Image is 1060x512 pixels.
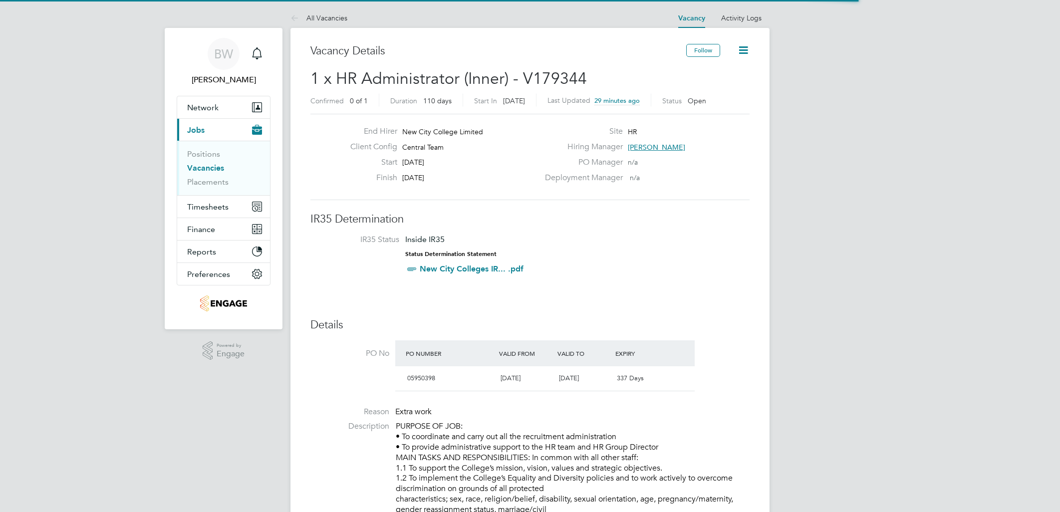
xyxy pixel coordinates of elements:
[177,196,270,218] button: Timesheets
[187,225,215,234] span: Finance
[217,350,245,358] span: Engage
[405,251,497,257] strong: Status Determination Statement
[539,126,623,137] label: Site
[310,407,389,417] label: Reason
[402,158,424,167] span: [DATE]
[617,374,644,382] span: 337 Days
[342,157,397,168] label: Start
[662,96,682,105] label: Status
[539,157,623,168] label: PO Manager
[187,177,229,187] a: Placements
[342,173,397,183] label: Finish
[342,142,397,152] label: Client Config
[342,126,397,137] label: End Hirer
[688,96,706,105] span: Open
[547,96,590,105] label: Last Updated
[310,421,389,432] label: Description
[310,318,750,332] h3: Details
[177,241,270,262] button: Reports
[290,13,347,22] a: All Vacancies
[628,158,638,167] span: n/a
[187,247,216,256] span: Reports
[310,212,750,227] h3: IR35 Determination
[420,264,524,273] a: New City Colleges IR... .pdf
[214,47,233,60] span: BW
[686,44,720,57] button: Follow
[630,173,640,182] span: n/a
[187,202,229,212] span: Timesheets
[177,38,270,86] a: BW[PERSON_NAME]
[187,149,220,159] a: Positions
[395,407,432,417] span: Extra work
[165,28,282,329] nav: Main navigation
[678,14,705,22] a: Vacancy
[187,103,219,112] span: Network
[390,96,417,105] label: Duration
[555,344,613,362] div: Valid To
[539,142,623,152] label: Hiring Manager
[177,74,270,86] span: Barrie Wreford
[539,173,623,183] label: Deployment Manager
[721,13,762,22] a: Activity Logs
[177,96,270,118] button: Network
[628,143,685,152] span: [PERSON_NAME]
[405,235,445,244] span: Inside IR35
[628,127,637,136] span: HR
[177,119,270,141] button: Jobs
[310,44,686,58] h3: Vacancy Details
[350,96,368,105] span: 0 of 1
[402,143,444,152] span: Central Team
[501,374,521,382] span: [DATE]
[423,96,452,105] span: 110 days
[203,341,245,360] a: Powered byEngage
[177,218,270,240] button: Finance
[402,127,483,136] span: New City College Limited
[310,69,587,88] span: 1 x HR Administrator (Inner) - V179344
[200,295,247,311] img: portfoliopayroll-logo-retina.png
[187,163,224,173] a: Vacancies
[187,125,205,135] span: Jobs
[310,96,344,105] label: Confirmed
[497,344,555,362] div: Valid From
[559,374,579,382] span: [DATE]
[407,374,435,382] span: 05950398
[177,295,270,311] a: Go to home page
[613,344,671,362] div: Expiry
[217,341,245,350] span: Powered by
[594,96,640,105] span: 29 minutes ago
[503,96,525,105] span: [DATE]
[403,344,497,362] div: PO Number
[177,263,270,285] button: Preferences
[177,141,270,195] div: Jobs
[474,96,497,105] label: Start In
[187,269,230,279] span: Preferences
[402,173,424,182] span: [DATE]
[310,348,389,359] label: PO No
[320,235,399,245] label: IR35 Status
